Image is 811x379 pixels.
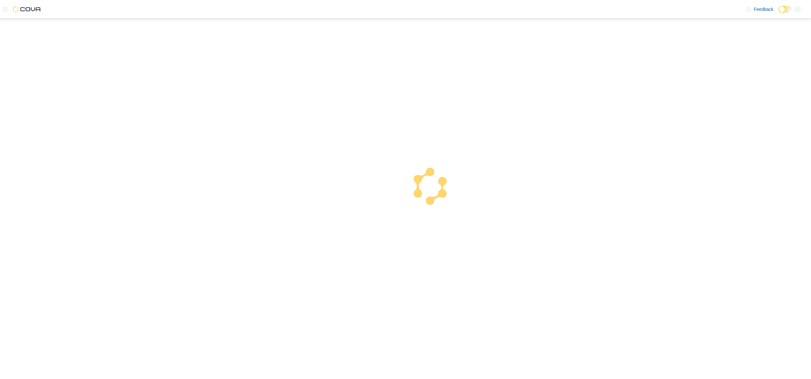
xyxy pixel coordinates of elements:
[405,163,453,211] img: cova-loader
[744,3,776,16] a: Feedback
[778,6,792,13] input: Dark Mode
[13,6,41,12] img: Cova
[754,6,773,12] span: Feedback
